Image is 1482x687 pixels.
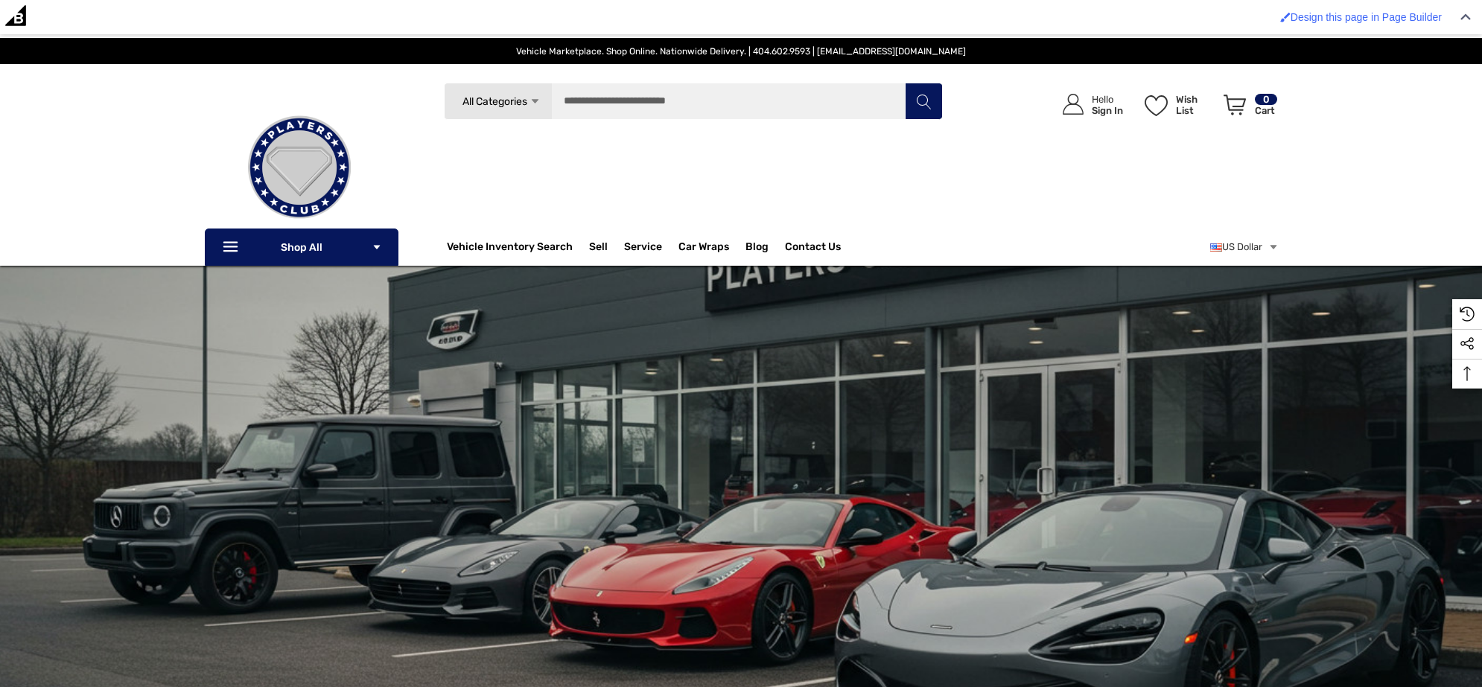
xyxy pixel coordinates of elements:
p: Wish List [1176,94,1215,116]
p: Sign In [1092,105,1123,116]
a: Contact Us [785,240,841,257]
span: Sell [589,240,608,257]
span: All Categories [462,95,527,108]
a: Sign in [1046,79,1130,130]
p: Cart [1255,105,1277,116]
a: Service [624,240,662,257]
svg: Review Your Cart [1224,95,1246,115]
button: Search [905,83,942,120]
a: Wish List Wish List [1138,79,1217,130]
svg: Icon Arrow Down [529,96,541,107]
img: Players Club | Cars For Sale [225,93,374,242]
a: Vehicle Inventory Search [447,240,573,257]
a: Cart with 0 items [1217,79,1279,137]
svg: Recently Viewed [1460,307,1475,322]
a: Car Wraps [678,232,745,262]
svg: Social Media [1460,336,1475,351]
svg: Icon Arrow Down [372,242,382,252]
p: Shop All [205,229,398,266]
svg: Icon Line [221,239,244,256]
a: USD [1210,232,1279,262]
span: Design this page in Page Builder [1291,11,1442,23]
svg: Wish List [1145,95,1168,116]
p: Hello [1092,94,1123,105]
a: Blog [745,240,769,257]
a: Sell [589,232,624,262]
svg: Top [1452,366,1482,381]
span: Car Wraps [678,240,729,257]
svg: Icon User Account [1063,94,1084,115]
a: All Categories Icon Arrow Down Icon Arrow Up [444,83,552,120]
span: Vehicle Marketplace. Shop Online. Nationwide Delivery. | 404.602.9593 | [EMAIL_ADDRESS][DOMAIN_NAME] [516,46,966,57]
a: Design this page in Page Builder [1273,4,1449,31]
p: 0 [1255,94,1277,105]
